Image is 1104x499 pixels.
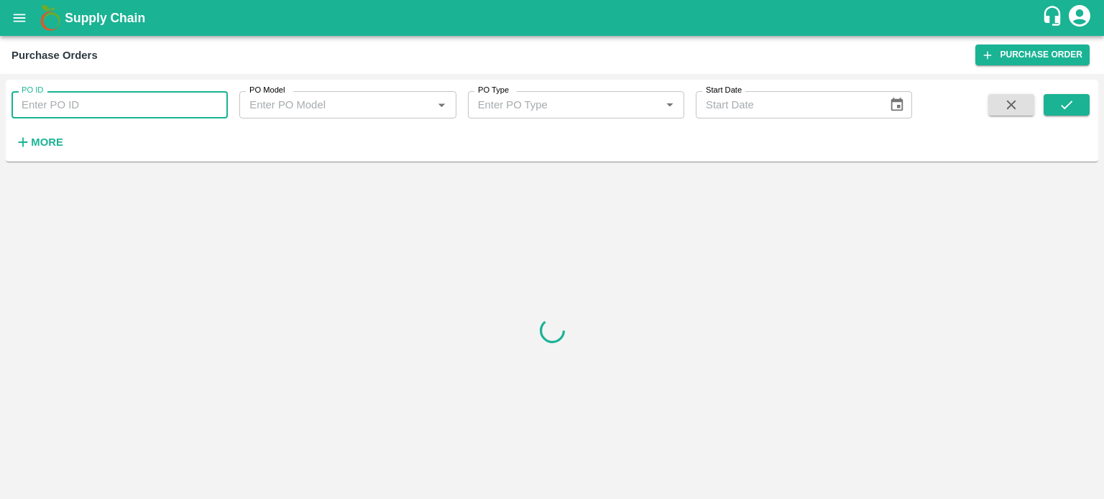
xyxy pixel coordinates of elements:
button: Open [432,95,451,114]
a: Supply Chain [65,8,1041,28]
button: Choose date [883,91,911,118]
button: open drawer [3,1,36,34]
button: Open [661,95,679,114]
div: account of current user [1067,3,1092,33]
b: Supply Chain [65,11,145,25]
label: Start Date [706,85,742,96]
input: Enter PO ID [11,91,228,118]
div: customer-support [1041,5,1067,31]
button: More [11,130,67,154]
a: Purchase Order [975,45,1090,65]
img: logo [36,4,65,32]
input: Enter PO Type [472,95,656,114]
label: PO Type [478,85,509,96]
label: PO ID [22,85,43,96]
input: Start Date [696,91,878,118]
strong: More [31,136,63,148]
label: PO Model [249,85,285,96]
div: Purchase Orders [11,46,98,65]
input: Enter PO Model [244,95,428,114]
